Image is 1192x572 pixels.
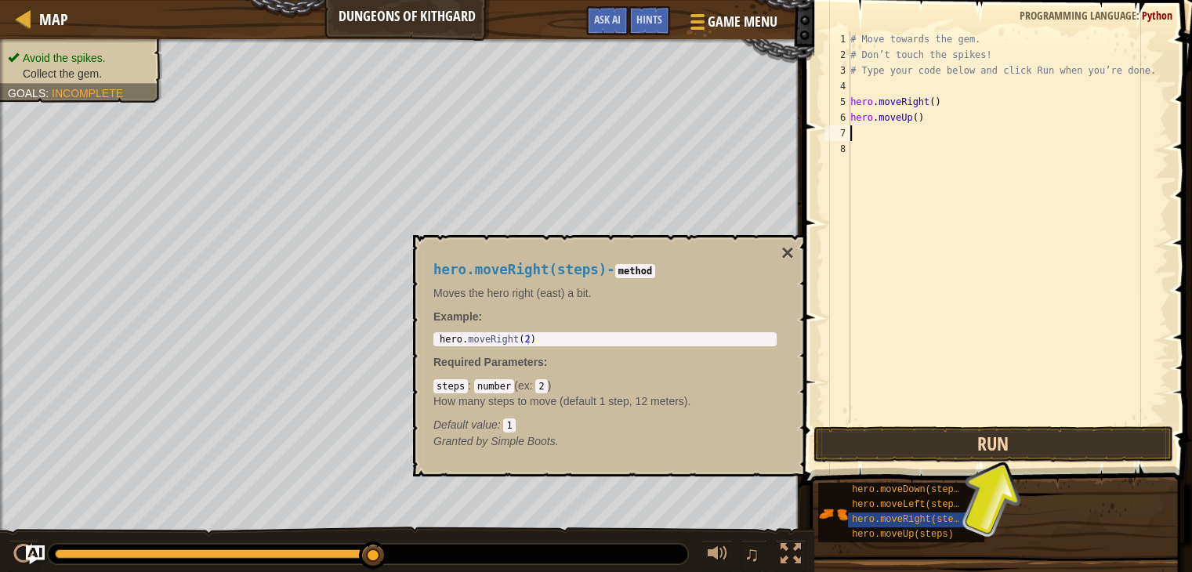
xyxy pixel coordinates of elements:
[26,545,45,564] button: Ask AI
[503,418,515,433] code: 1
[8,50,150,66] li: Avoid the spikes.
[824,31,850,47] div: 1
[433,435,559,447] em: Simple Boots.
[474,379,514,393] code: number
[535,379,547,393] code: 2
[852,514,970,525] span: hero.moveRight(steps)
[433,356,544,368] span: Required Parameters
[433,378,777,433] div: ( )
[39,9,68,30] span: Map
[23,52,106,64] span: Avoid the spikes.
[544,356,548,368] span: :
[852,529,954,540] span: hero.moveUp(steps)
[852,499,965,510] span: hero.moveLeft(steps)
[636,12,662,27] span: Hints
[433,262,777,277] h4: -
[8,87,45,100] span: Goals
[678,6,787,43] button: Game Menu
[518,379,530,392] span: ex
[1020,8,1136,23] span: Programming language
[824,63,850,78] div: 3
[818,499,848,529] img: portrait.png
[824,47,850,63] div: 2
[852,484,965,495] span: hero.moveDown(steps)
[433,379,468,393] code: steps
[741,540,767,572] button: ♫
[433,285,777,301] p: Moves the hero right (east) a bit.
[45,87,52,100] span: :
[52,87,123,100] span: Incomplete
[8,540,39,572] button: Ctrl + P: Pause
[433,310,479,323] span: Example
[775,540,806,572] button: Toggle fullscreen
[824,110,850,125] div: 6
[586,6,629,35] button: Ask AI
[433,310,482,323] strong: :
[530,379,536,392] span: :
[813,426,1173,462] button: Run
[1136,8,1142,23] span: :
[31,9,68,30] a: Map
[1142,8,1172,23] span: Python
[498,418,504,431] span: :
[433,262,607,277] span: hero.moveRight(steps)
[708,12,777,32] span: Game Menu
[433,393,777,409] p: How many steps to move (default 1 step, 12 meters).
[468,379,474,392] span: :
[433,418,498,431] span: Default value
[824,78,850,94] div: 4
[433,435,491,447] span: Granted by
[23,67,102,80] span: Collect the gem.
[781,242,794,264] button: ×
[824,141,850,157] div: 8
[824,94,850,110] div: 5
[701,540,733,572] button: Adjust volume
[824,125,850,141] div: 7
[594,12,621,27] span: Ask AI
[744,542,759,566] span: ♫
[615,264,655,278] code: method
[8,66,150,81] li: Collect the gem.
